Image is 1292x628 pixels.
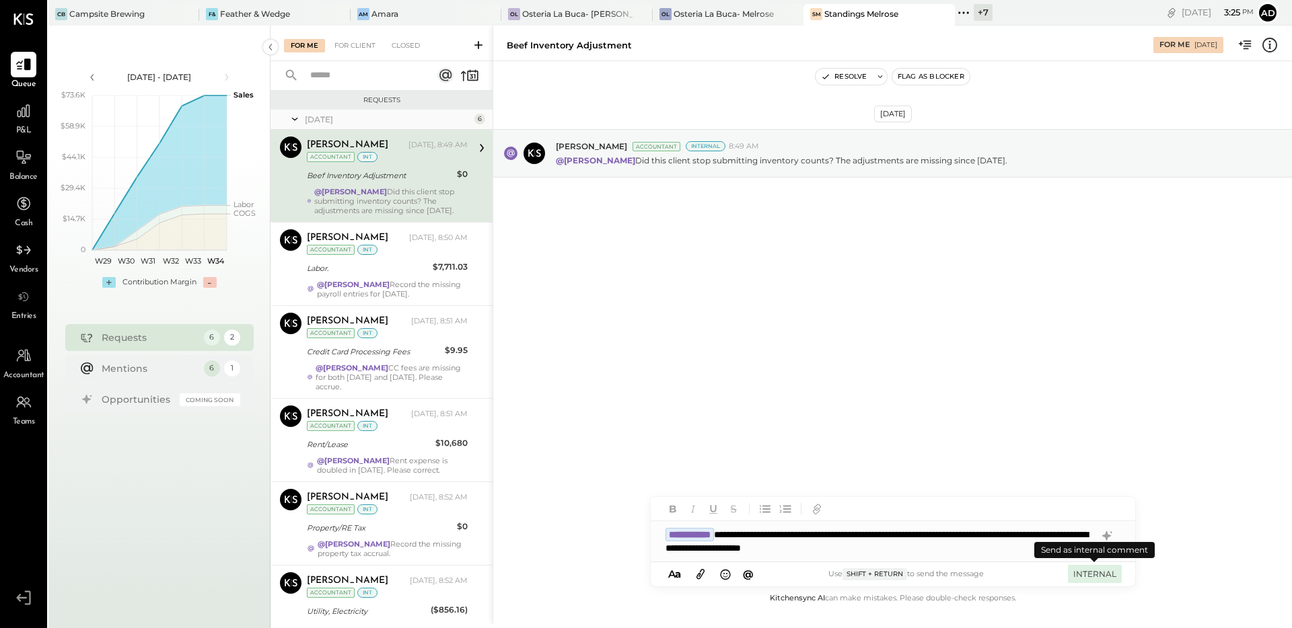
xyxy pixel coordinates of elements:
[314,187,387,196] strong: @[PERSON_NAME]
[1,343,46,382] a: Accountant
[13,416,35,428] span: Teams
[141,256,155,266] text: W31
[234,90,254,100] text: Sales
[69,8,145,19] div: Campsite Brewing
[729,141,759,152] span: 8:49 AM
[3,370,44,382] span: Accountant
[81,245,85,254] text: 0
[758,568,1054,580] div: Use to send the message
[102,277,116,288] div: +
[435,436,468,450] div: $10,680
[185,256,201,266] text: W33
[307,262,429,275] div: Labor.
[556,141,627,152] span: [PERSON_NAME]
[102,393,173,406] div: Opportunities
[162,256,178,266] text: W32
[431,603,468,617] div: ($856.16)
[62,152,85,161] text: $44.1K
[307,588,355,598] div: Accountant
[55,8,67,20] div: CB
[433,260,468,274] div: $7,711.03
[277,95,486,105] div: Requests
[1,191,46,230] a: Cash
[1257,2,1279,24] button: Ad
[357,152,378,162] div: int
[1194,40,1217,50] div: [DATE]
[686,141,725,151] div: Internal
[307,504,355,514] div: Accountant
[974,4,993,21] div: + 7
[15,218,32,230] span: Cash
[1,52,46,91] a: Queue
[307,491,388,504] div: [PERSON_NAME]
[305,114,471,125] div: [DATE]
[1068,565,1122,583] button: INTERNAL
[224,360,240,377] div: 1
[1,284,46,323] a: Entries
[664,567,686,582] button: Aa
[316,363,468,391] div: CC fees are missing for both [DATE] and [DATE]. Please accrue.
[410,492,468,503] div: [DATE], 8:52 AM
[307,231,388,245] div: [PERSON_NAME]
[725,500,742,518] button: Strikethrough
[307,604,427,618] div: Utility, Electricity
[122,277,196,288] div: Contribution Margin
[307,139,388,152] div: [PERSON_NAME]
[9,171,38,184] span: Balance
[808,500,826,518] button: Add URL
[307,421,355,431] div: Accountant
[409,233,468,243] div: [DATE], 8:50 AM
[474,114,485,124] div: 6
[204,329,220,346] div: 6
[705,500,722,518] button: Underline
[824,8,898,19] div: Standings Melrose
[317,456,390,465] strong: @[PERSON_NAME]
[508,8,520,20] div: OL
[102,71,217,83] div: [DATE] - [DATE]
[204,360,220,377] div: 6
[11,79,36,91] span: Queue
[328,39,382,52] div: For Client
[102,331,197,344] div: Requests
[1159,40,1190,50] div: For Me
[659,8,672,20] div: OL
[357,245,378,255] div: int
[675,567,681,580] span: a
[307,407,388,421] div: [PERSON_NAME]
[317,280,390,289] strong: @[PERSON_NAME]
[307,521,453,535] div: Property/RE Tax
[317,456,468,475] div: Rent expense is doubled in [DATE]. Please correct.
[234,208,256,218] text: COGS
[220,8,290,19] div: Feather & Wedge
[816,69,872,85] button: Resolve
[739,565,758,582] button: @
[357,421,378,431] div: int
[16,125,32,137] span: P&L
[684,500,702,518] button: Italic
[664,500,682,518] button: Bold
[874,106,912,122] div: [DATE]
[457,520,468,533] div: $0
[842,568,907,580] span: Shift + Return
[507,39,632,52] div: Beef Inventory Adjustment
[307,345,441,358] div: Credit Card Processing Fees
[63,214,85,223] text: $14.7K
[1,237,46,276] a: Vendors
[1165,5,1178,19] div: copy link
[1,145,46,184] a: Balance
[307,328,355,338] div: Accountant
[556,155,635,165] strong: @[PERSON_NAME]
[357,328,378,338] div: int
[556,155,1007,166] p: Did this client stop submitting inventory counts? The adjustments are missing since [DATE].
[892,69,970,85] button: Flag as Blocker
[633,142,680,151] div: Accountant
[117,256,134,266] text: W30
[203,277,217,288] div: -
[180,393,240,406] div: Coming Soon
[411,409,468,420] div: [DATE], 8:51 AM
[61,121,85,130] text: $58.9K
[234,200,254,209] text: Labor
[307,169,453,182] div: Beef Inventory Adjustment
[357,504,378,514] div: int
[316,363,388,372] strong: @[PERSON_NAME]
